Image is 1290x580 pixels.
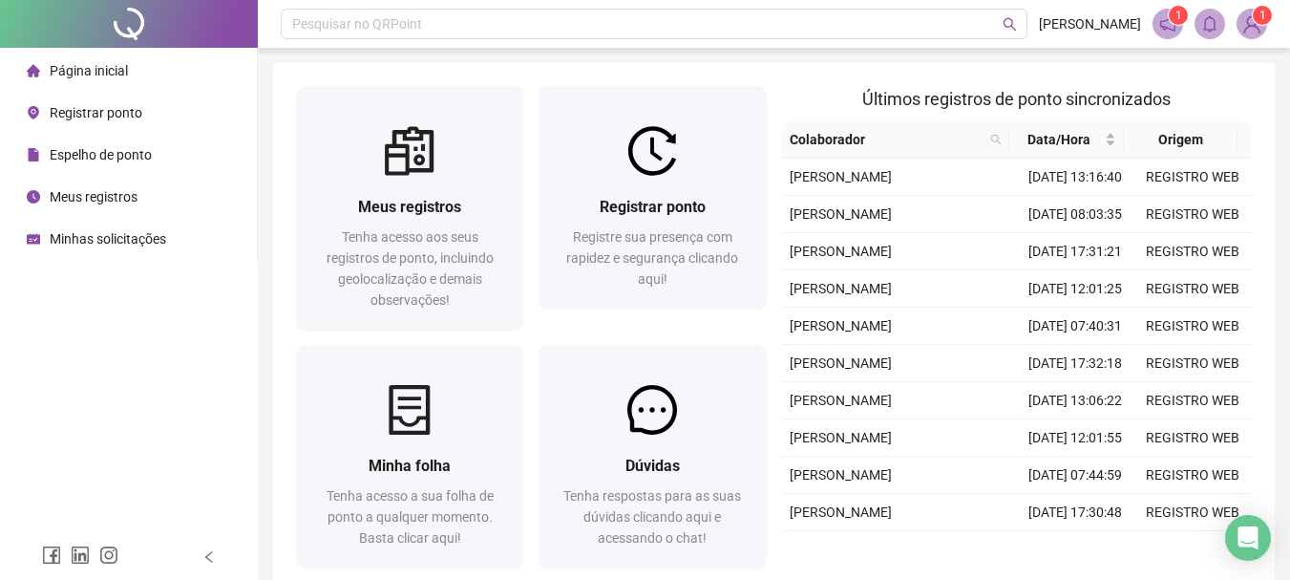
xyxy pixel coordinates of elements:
a: DúvidasTenha respostas para as suas dúvidas clicando aqui e acessando o chat! [539,345,766,568]
span: [PERSON_NAME] [790,355,892,371]
td: REGISTRO WEB [1134,270,1252,308]
td: REGISTRO WEB [1134,531,1252,569]
td: REGISTRO WEB [1134,196,1252,233]
td: [DATE] 13:29:14 [1017,531,1134,569]
span: linkedin [71,546,90,565]
span: [PERSON_NAME] [790,467,892,483]
td: [DATE] 12:01:25 [1017,270,1134,308]
span: [PERSON_NAME] [790,505,892,520]
sup: Atualize o seu contato no menu Meus Dados [1253,6,1272,25]
span: [PERSON_NAME] [790,206,892,222]
span: search [986,125,1005,154]
span: Colaborador [790,129,983,150]
th: Origem [1124,121,1237,159]
span: Data/Hora [1017,129,1100,150]
span: bell [1201,15,1218,32]
span: clock-circle [27,190,40,204]
td: REGISTRO WEB [1134,159,1252,196]
td: REGISTRO WEB [1134,419,1252,457]
span: instagram [99,546,118,565]
span: Tenha respostas para as suas dúvidas clicando aqui e acessando o chat! [563,488,741,546]
span: Minha folha [369,457,451,475]
span: file [27,148,40,161]
span: Espelho de ponto [50,147,152,162]
img: 86159 [1237,10,1266,38]
span: left [202,550,216,564]
td: REGISTRO WEB [1134,345,1252,382]
span: home [27,64,40,77]
span: [PERSON_NAME] [790,393,892,408]
a: Meus registrosTenha acesso aos seus registros de ponto, incluindo geolocalização e demais observa... [296,86,523,330]
span: facebook [42,546,61,565]
div: Open Intercom Messenger [1225,515,1271,561]
span: Registrar ponto [50,105,142,120]
span: Página inicial [50,63,128,78]
td: [DATE] 17:32:18 [1017,345,1134,382]
span: Meus registros [358,198,461,216]
span: 1 [1259,9,1266,22]
td: REGISTRO WEB [1134,233,1252,270]
span: [PERSON_NAME] [1039,13,1141,34]
td: [DATE] 17:31:21 [1017,233,1134,270]
a: Registrar pontoRegistre sua presença com rapidez e segurança clicando aqui! [539,86,766,309]
span: Tenha acesso a sua folha de ponto a qualquer momento. Basta clicar aqui! [327,488,494,546]
a: Minha folhaTenha acesso a sua folha de ponto a qualquer momento. Basta clicar aqui! [296,345,523,568]
span: [PERSON_NAME] [790,169,892,184]
td: REGISTRO WEB [1134,308,1252,345]
th: Data/Hora [1009,121,1123,159]
span: Meus registros [50,189,137,204]
span: Registre sua presença com rapidez e segurança clicando aqui! [566,229,738,287]
span: Dúvidas [625,457,680,475]
span: [PERSON_NAME] [790,244,892,259]
td: REGISTRO WEB [1134,494,1252,531]
td: [DATE] 07:44:59 [1017,457,1134,494]
span: search [1003,17,1017,32]
td: [DATE] 17:30:48 [1017,494,1134,531]
sup: 1 [1169,6,1188,25]
td: [DATE] 08:03:35 [1017,196,1134,233]
td: REGISTRO WEB [1134,457,1252,494]
span: environment [27,106,40,119]
span: Registrar ponto [600,198,706,216]
span: [PERSON_NAME] [790,430,892,445]
td: [DATE] 13:06:22 [1017,382,1134,419]
span: [PERSON_NAME] [790,281,892,296]
span: search [990,134,1002,145]
span: Tenha acesso aos seus registros de ponto, incluindo geolocalização e demais observações! [327,229,494,308]
span: Últimos registros de ponto sincronizados [862,89,1171,109]
span: Minhas solicitações [50,231,166,247]
span: [PERSON_NAME] [790,318,892,333]
span: schedule [27,232,40,246]
td: REGISTRO WEB [1134,382,1252,419]
span: 1 [1175,9,1182,22]
td: [DATE] 13:16:40 [1017,159,1134,196]
span: notification [1159,15,1176,32]
td: [DATE] 07:40:31 [1017,308,1134,345]
td: [DATE] 12:01:55 [1017,419,1134,457]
